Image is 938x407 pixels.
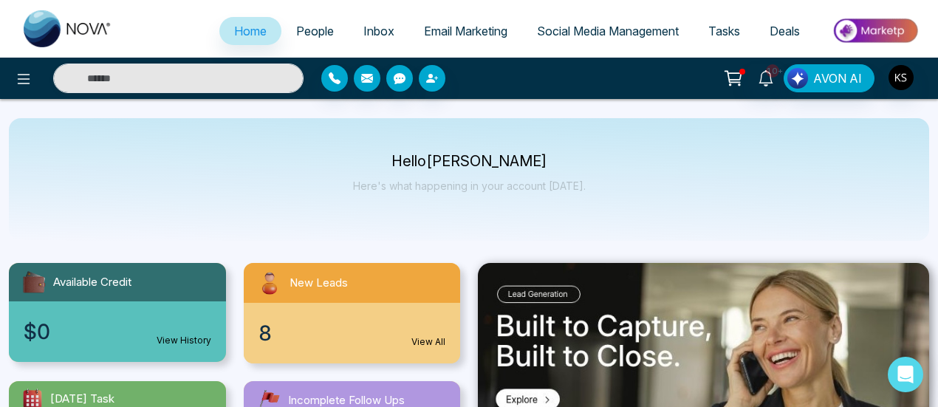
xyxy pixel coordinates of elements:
a: View All [411,335,445,349]
span: Home [234,24,267,38]
p: Hello [PERSON_NAME] [353,155,586,168]
span: Inbox [363,24,394,38]
a: New Leads8View All [235,263,470,363]
span: Social Media Management [537,24,679,38]
span: AVON AI [813,69,862,87]
span: People [296,24,334,38]
button: AVON AI [784,64,874,92]
a: Deals [755,17,815,45]
span: 10+ [766,64,779,78]
img: newLeads.svg [256,269,284,297]
img: User Avatar [889,65,914,90]
img: Nova CRM Logo [24,10,112,47]
a: 10+ [748,64,784,90]
span: Tasks [708,24,740,38]
a: People [281,17,349,45]
a: Tasks [694,17,755,45]
div: Open Intercom Messenger [888,357,923,392]
a: Inbox [349,17,409,45]
span: Deals [770,24,800,38]
img: availableCredit.svg [21,269,47,295]
a: Social Media Management [522,17,694,45]
a: Email Marketing [409,17,522,45]
a: View History [157,334,211,347]
a: Home [219,17,281,45]
p: Here's what happening in your account [DATE]. [353,179,586,192]
img: Lead Flow [787,68,808,89]
span: Email Marketing [424,24,507,38]
span: 8 [259,318,272,349]
span: Available Credit [53,274,131,291]
span: $0 [24,316,50,347]
span: New Leads [290,275,348,292]
img: Market-place.gif [822,14,929,47]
